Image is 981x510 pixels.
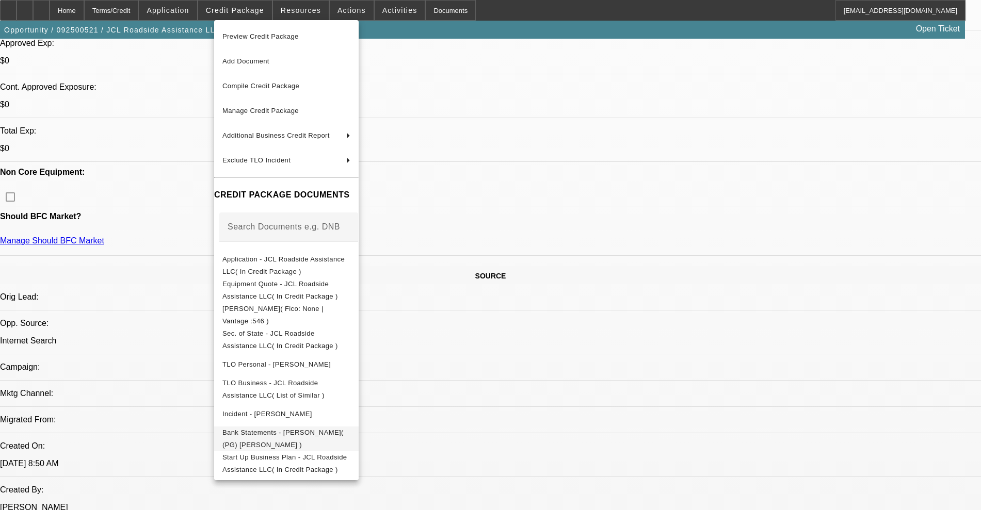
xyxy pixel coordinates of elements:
[222,305,324,325] span: [PERSON_NAME]( Fico: None | Vantage :546 )
[222,453,347,473] span: Start Up Business Plan - JCL Roadside Assistance LLC( In Credit Package )
[222,255,345,275] span: Application - JCL Roadside Assistance LLC( In Credit Package )
[222,32,299,40] span: Preview Credit Package
[222,379,325,399] span: TLO Business - JCL Roadside Assistance LLC( List of Similar )
[214,303,359,327] button: Transunion - Jones, Dwaine( Fico: None | Vantage :546 )
[214,377,359,402] button: TLO Business - JCL Roadside Assistance LLC( List of Similar )
[228,222,340,231] mat-label: Search Documents e.g. DNB
[222,82,299,90] span: Compile Credit Package
[222,57,269,65] span: Add Document
[222,429,344,449] span: Bank Statements - [PERSON_NAME]( (PG) [PERSON_NAME] )
[222,280,338,300] span: Equipment Quote - JCL Roadside Assistance LLC( In Credit Package )
[222,131,330,139] span: Additional Business Credit Report
[214,253,359,278] button: Application - JCL Roadside Assistance LLC( In Credit Package )
[214,402,359,426] button: Incident - Jones, Dwaine
[222,410,312,418] span: Incident - [PERSON_NAME]
[222,330,338,350] span: Sec. of State - JCL Roadside Assistance LLC( In Credit Package )
[214,451,359,476] button: Start Up Business Plan - JCL Roadside Assistance LLC( In Credit Package )
[222,360,331,368] span: TLO Personal - [PERSON_NAME]
[222,107,299,114] span: Manage Credit Package
[214,352,359,377] button: TLO Personal - Jones, Dwaine
[222,156,291,164] span: Exclude TLO Incident
[214,278,359,303] button: Equipment Quote - JCL Roadside Assistance LLC( In Credit Package )
[214,327,359,352] button: Sec. of State - JCL Roadside Assistance LLC( In Credit Package )
[214,426,359,451] button: Bank Statements - Jones, Dwaine( (PG) Dwaine Jones )
[214,189,359,201] h4: CREDIT PACKAGE DOCUMENTS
